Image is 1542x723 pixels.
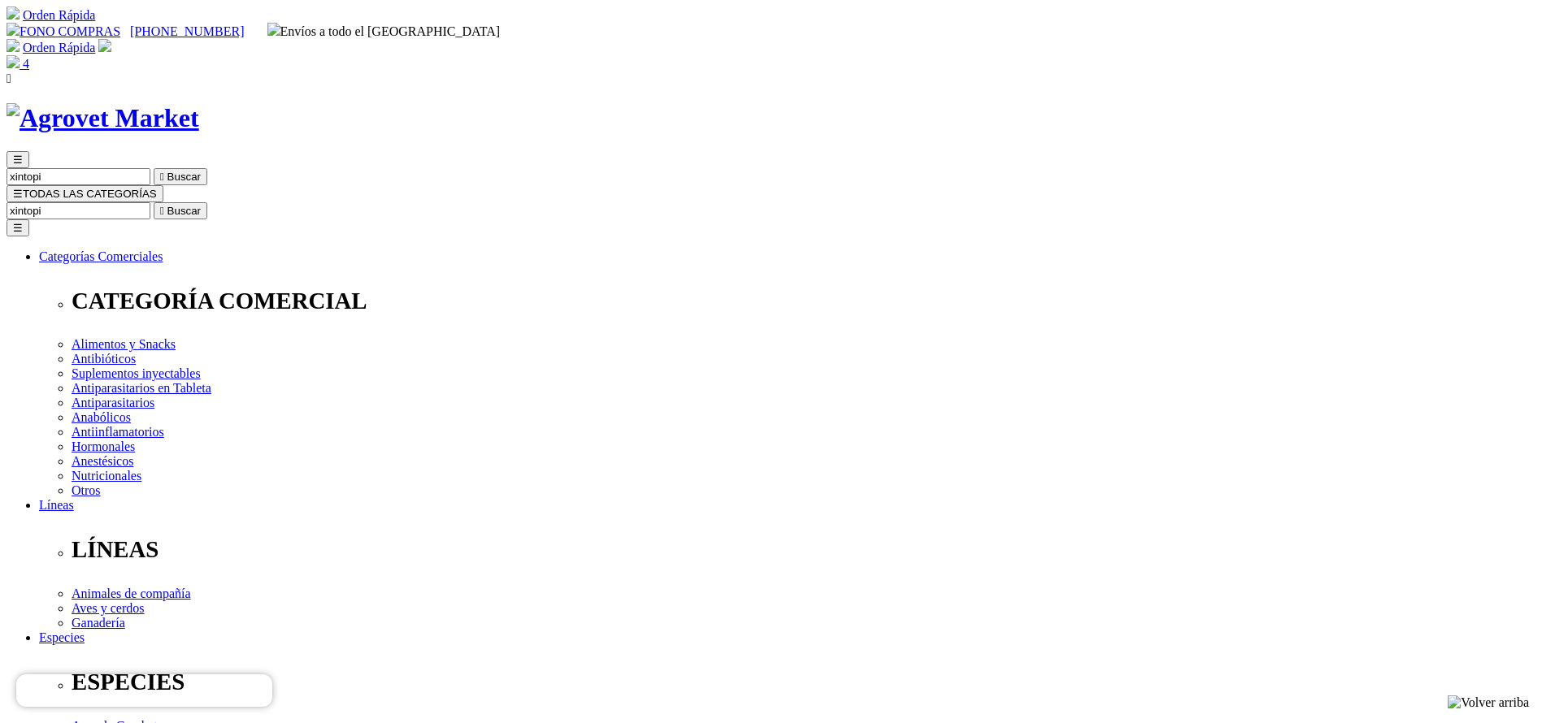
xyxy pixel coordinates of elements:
[72,601,144,615] a: Aves y cerdos
[72,352,136,366] a: Antibióticos
[72,396,154,409] a: Antiparasitarios
[16,674,272,707] iframe: Brevo live chat
[39,249,163,263] a: Categorías Comerciales
[167,171,201,183] span: Buscar
[98,41,111,54] a: Acceda a su cuenta de cliente
[7,219,29,236] button: ☰
[72,616,125,630] a: Ganadería
[72,381,211,395] a: Antiparasitarios en Tableta
[7,23,20,36] img: phone.svg
[7,185,163,202] button: ☰TODAS LAS CATEGORÍAS
[160,205,164,217] i: 
[72,425,164,439] a: Antiinflamatorios
[267,24,501,38] span: Envíos a todo el [GEOGRAPHIC_DATA]
[23,57,29,71] span: 4
[23,41,95,54] a: Orden Rápida
[13,154,23,166] span: ☰
[72,483,101,497] a: Otros
[130,24,244,38] a: [PHONE_NUMBER]
[72,587,191,600] a: Animales de compañía
[72,536,1535,563] p: LÍNEAS
[72,366,201,380] a: Suplementos inyectables
[7,71,11,85] i: 
[267,23,280,36] img: delivery-truck.svg
[72,469,141,483] a: Nutricionales
[72,337,176,351] a: Alimentos y Snacks
[39,498,74,512] a: Líneas
[154,202,207,219] button:  Buscar
[23,8,95,22] a: Orden Rápida
[98,39,111,52] img: user.svg
[7,103,199,133] img: Agrovet Market
[7,24,120,38] a: FONO COMPRAS
[72,669,1535,695] p: ESPECIES
[72,454,133,468] a: Anestésicos
[13,188,23,200] span: ☰
[167,205,201,217] span: Buscar
[39,630,85,644] a: Especies
[154,168,207,185] button:  Buscar
[7,57,29,71] a: 4
[7,202,150,219] input: Buscar
[160,171,164,183] i: 
[7,151,29,168] button: ☰
[7,168,150,185] input: Buscar
[72,439,135,453] a: Hormonales
[7,39,20,52] img: shopping-cart.svg
[7,6,20,19] img: shopping-cart.svg
[7,55,20,68] img: shopping-bag.svg
[72,288,1535,314] p: CATEGORÍA COMERCIAL
[72,410,131,424] a: Anabólicos
[1448,695,1529,710] img: Volver arriba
